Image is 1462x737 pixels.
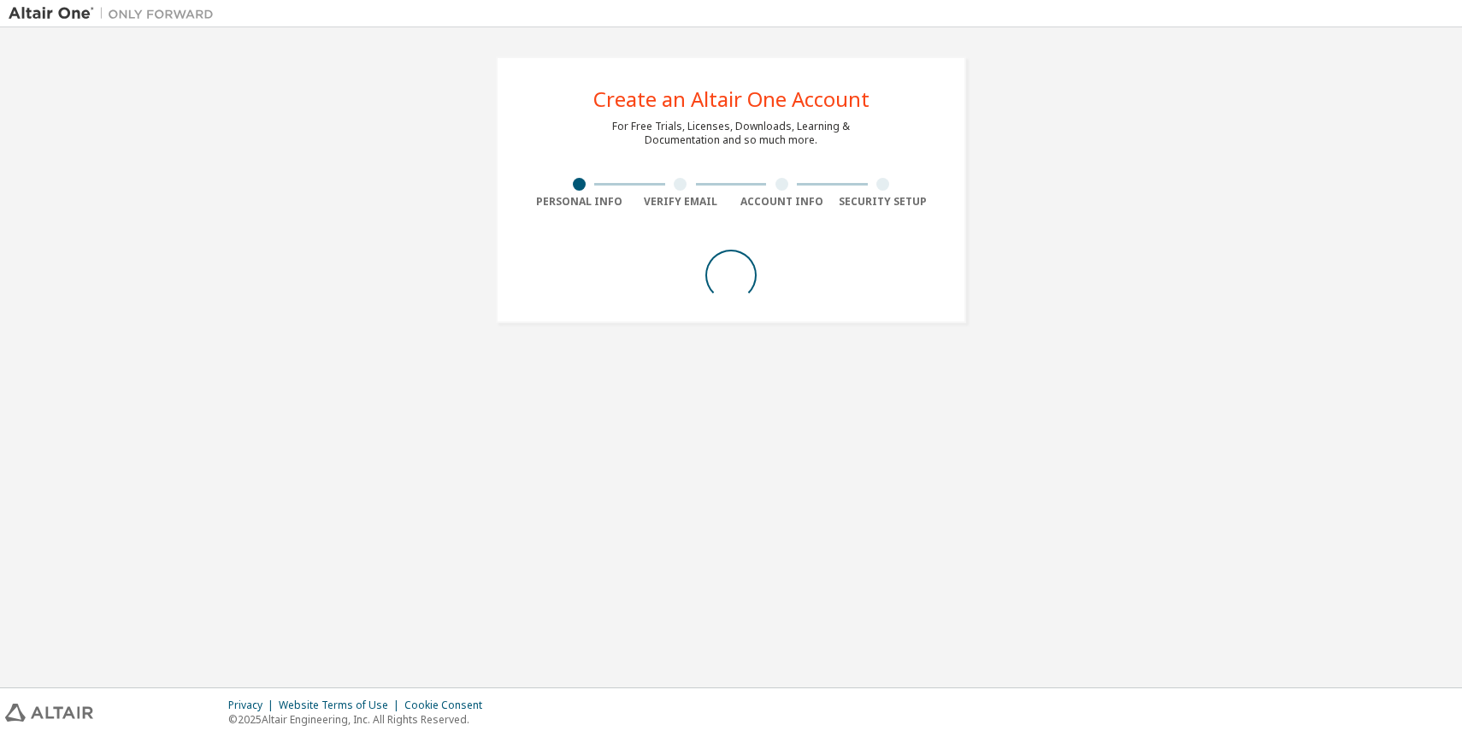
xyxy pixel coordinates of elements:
[833,195,934,209] div: Security Setup
[731,195,833,209] div: Account Info
[528,195,630,209] div: Personal Info
[593,89,870,109] div: Create an Altair One Account
[279,699,404,712] div: Website Terms of Use
[228,712,492,727] p: © 2025 Altair Engineering, Inc. All Rights Reserved.
[404,699,492,712] div: Cookie Consent
[612,120,850,147] div: For Free Trials, Licenses, Downloads, Learning & Documentation and so much more.
[630,195,732,209] div: Verify Email
[5,704,93,722] img: altair_logo.svg
[228,699,279,712] div: Privacy
[9,5,222,22] img: Altair One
